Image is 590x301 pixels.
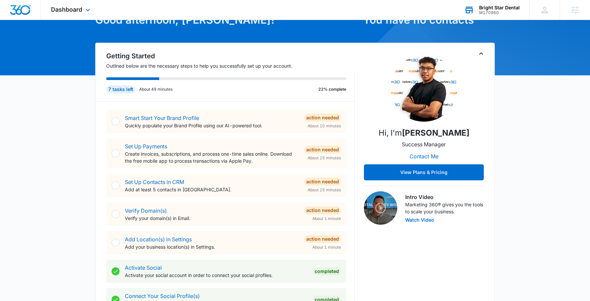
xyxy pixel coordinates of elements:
a: Set Up Payments [125,143,167,150]
p: Success Manager [402,140,446,148]
p: 22% complete [318,86,346,92]
h2: Getting Started [106,51,355,61]
div: Action Needed [304,114,341,122]
div: Completed [313,267,341,275]
span: About 15 minutes [308,187,341,193]
span: About 1 minute [312,244,341,250]
p: Add at least 5 contacts in [GEOGRAPHIC_DATA]. [125,186,299,193]
img: Angelis Torres [391,55,457,122]
button: Contact Me [403,148,445,164]
p: About 49 minutes [139,86,172,92]
p: Outlined below are the necessary steps to help you successfully set up your account. [106,62,355,69]
h3: Intro Video [405,193,484,201]
div: 7 tasks left [106,85,135,93]
div: Action Needed [304,178,341,186]
a: Activate Social [125,264,162,271]
h1: Good afternoon, [PERSON_NAME]! [95,12,359,28]
a: Add Location(s) in Settings [125,236,192,243]
p: Quickly populate your Brand Profile using our AI-powered tool. [125,122,299,129]
strong: [PERSON_NAME] [402,128,469,138]
div: account id [479,10,520,15]
p: Create invoices, subscriptions, and process one-time sales online. Download the free mobile app t... [125,150,299,164]
p: Verify your domain(s) in Email. [125,215,299,222]
a: Set Up Contacts in CRM [125,179,184,185]
div: Action Needed [304,206,341,214]
span: About 1 minute [312,216,341,222]
span: About 15 minutes [308,155,341,161]
button: Toggle Collapse [477,50,485,58]
div: account name [479,5,520,10]
a: Smart Start Your Brand Profile [125,115,199,121]
p: Add your business location(s) in Settings. [125,243,299,250]
p: Marketing 360® gives you the tools to scale your business. [405,201,484,215]
p: Hi, I'm [379,127,469,139]
a: Verify Domain(s) [125,207,167,214]
button: Watch Video [405,218,434,222]
a: Connect Your Social Profile(s) [125,293,200,299]
h1: You have no contacts [363,12,495,28]
div: Action Needed [304,235,341,243]
button: View Plans & Pricing [364,164,484,180]
p: Activate your social account in order to connect your social profiles. [125,272,307,279]
span: Dashboard [51,6,82,13]
span: About 10 minutes [308,123,341,129]
div: Action Needed [304,146,341,154]
img: Intro Video [364,191,397,225]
